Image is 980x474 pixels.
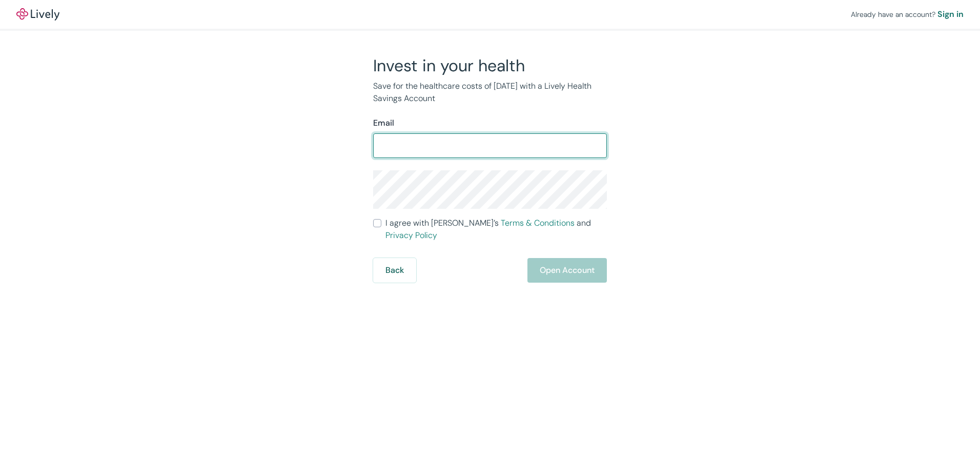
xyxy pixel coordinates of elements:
img: Lively [16,8,59,21]
a: LivelyLively [16,8,59,21]
button: Back [373,258,416,283]
a: Sign in [937,8,964,21]
p: Save for the healthcare costs of [DATE] with a Lively Health Savings Account [373,80,607,105]
a: Privacy Policy [385,230,437,241]
label: Email [373,117,394,129]
h2: Invest in your health [373,55,607,76]
span: I agree with [PERSON_NAME]’s and [385,217,607,242]
a: Terms & Conditions [501,218,575,228]
div: Already have an account? [851,8,964,21]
